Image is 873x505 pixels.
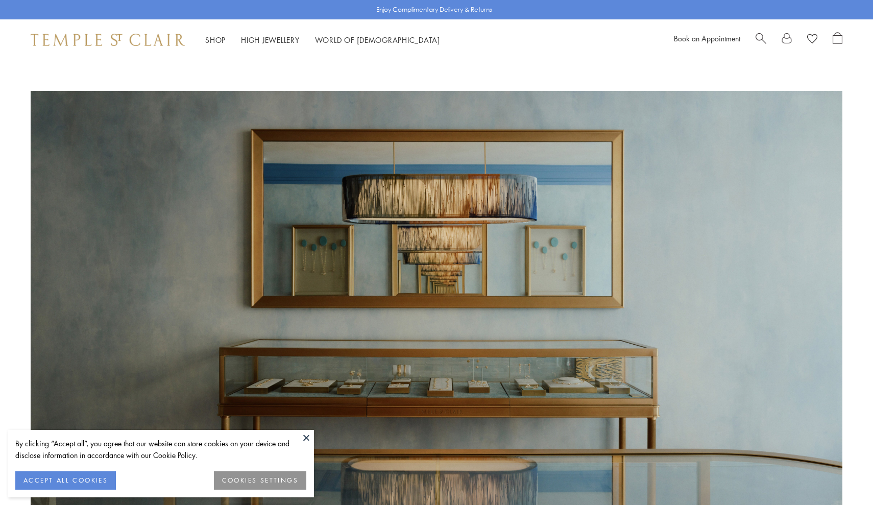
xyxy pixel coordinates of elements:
p: Enjoy Complimentary Delivery & Returns [376,5,492,15]
div: By clicking “Accept all”, you agree that our website can store cookies on your device and disclos... [15,438,306,461]
nav: Main navigation [205,34,440,46]
a: Open Shopping Bag [833,32,842,47]
a: High JewelleryHigh Jewellery [241,35,300,45]
a: Search [756,32,766,47]
button: ACCEPT ALL COOKIES [15,471,116,490]
iframe: Gorgias live chat messenger [822,457,863,495]
a: View Wishlist [807,32,817,47]
button: COOKIES SETTINGS [214,471,306,490]
img: Temple St. Clair [31,34,185,46]
a: ShopShop [205,35,226,45]
a: Book an Appointment [674,33,740,43]
a: World of [DEMOGRAPHIC_DATA]World of [DEMOGRAPHIC_DATA] [315,35,440,45]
